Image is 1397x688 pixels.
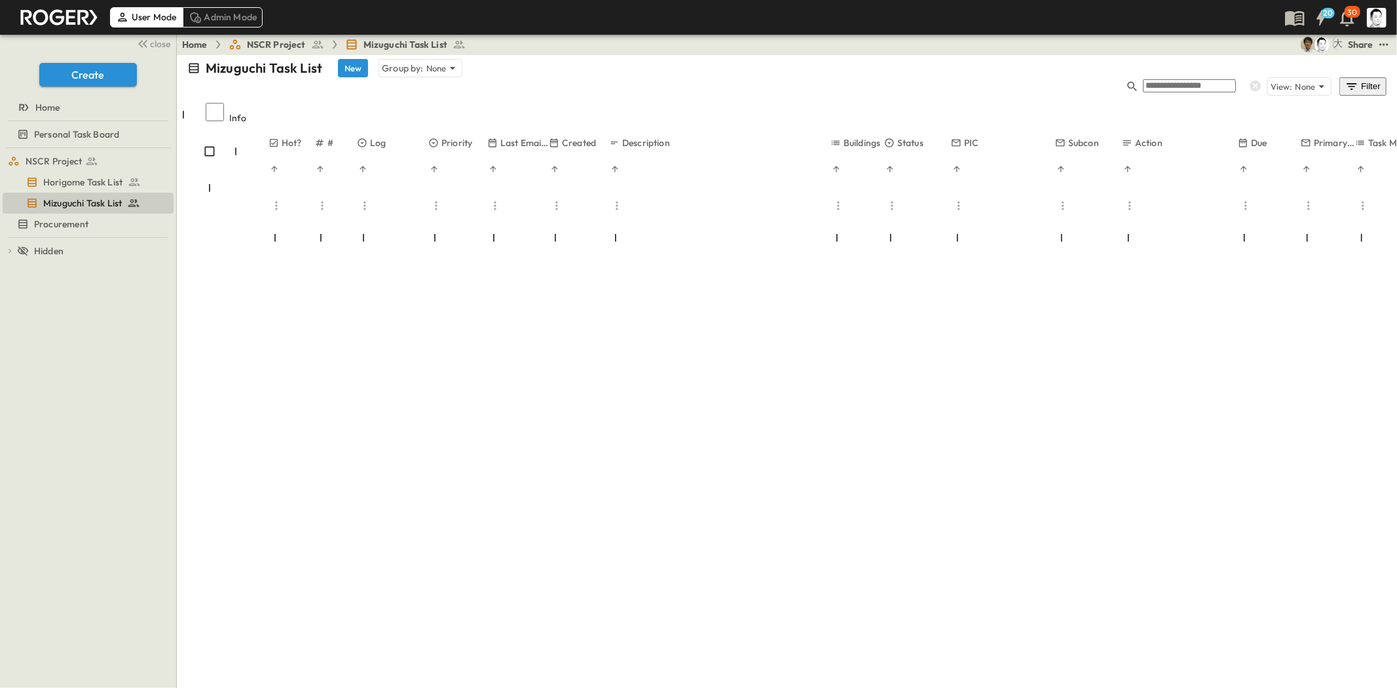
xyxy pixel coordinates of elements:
[487,198,503,214] button: Menu
[34,244,64,258] span: Hidden
[3,125,171,143] a: Personal Task Board
[357,163,369,175] button: Sort
[1055,163,1067,175] button: Sort
[43,197,122,210] span: Mizuguchi Task List
[3,214,174,235] div: Procurementtest
[26,155,82,168] span: NSCR Project
[426,62,447,75] p: None
[951,163,963,175] button: Sort
[282,136,302,149] p: Hot?
[1339,77,1387,96] button: Filter
[229,100,269,136] div: Info
[1301,163,1313,175] button: Sort
[562,136,596,149] p: Created
[3,193,174,214] div: Mizuguchi Task Listtest
[1271,81,1293,93] p: View:
[1122,198,1138,214] button: Menu
[1238,163,1250,175] button: Sort
[1355,198,1371,214] button: Menu
[622,136,670,149] p: Description
[3,194,171,212] a: Mizuguchi Task List
[269,198,284,214] button: Menu
[151,37,171,50] span: close
[183,7,263,27] div: Admin Mode
[964,136,979,149] p: PIC
[441,136,472,149] p: Priority
[1308,6,1334,29] button: 20
[428,163,440,175] button: Sort
[830,163,842,175] button: Sort
[357,198,373,214] button: Menu
[3,98,171,117] a: Home
[3,124,174,145] div: Personal Task Boardtest
[35,101,60,114] span: Home
[1301,37,1316,52] img: 戸島 太一 (T.TOJIMA) (tzmtit00@pub.taisei.co.jp)
[206,103,224,121] input: Select all rows
[609,198,625,214] button: Menu
[1314,37,1330,52] img: 堀米 康介(K.HORIGOME) (horigome@bcd.taisei.co.jp)
[338,59,368,77] button: New
[206,59,322,77] p: Mizuguchi Task List
[182,38,474,51] nav: breadcrumbs
[897,136,923,149] p: Status
[1122,163,1134,175] button: Sort
[327,136,333,149] p: #
[34,128,119,141] span: Personal Task Board
[1068,136,1099,149] p: Subcon
[609,163,621,175] button: Sort
[345,38,466,51] a: Mizuguchi Task List
[951,198,967,214] button: Menu
[39,63,137,86] button: Create
[3,172,174,193] div: Horigome Task Listtest
[229,38,324,51] a: NSCR Project
[110,7,183,27] div: User Mode
[182,38,208,51] a: Home
[3,173,171,191] a: Horigome Task List
[844,136,881,149] p: Buildings
[1333,37,1343,50] div: 大鐘 梨湖 (oogrk-00@pub.taisei.co.jp)
[314,163,326,175] button: Sort
[1238,198,1254,214] button: Menu
[1301,198,1316,214] button: Menu
[8,152,171,170] a: NSCR Project
[1295,80,1316,93] p: None
[1324,8,1333,18] h6: 20
[884,163,896,175] button: Sort
[500,136,549,149] p: Last Email Date
[370,136,386,149] p: Log
[1314,136,1355,149] p: Primary Email
[247,38,306,51] span: NSCR Project
[830,198,846,214] button: Menu
[1376,37,1392,52] button: test
[1355,163,1367,175] button: Sort
[363,38,447,51] span: Mizuguchi Task List
[382,62,424,75] p: Group by:
[428,198,444,214] button: Menu
[3,151,174,172] div: NSCR Projecttest
[269,163,280,175] button: Sort
[1367,8,1387,28] img: Profile Picture
[1345,79,1381,94] div: Filter
[1135,136,1163,149] p: Action
[314,198,330,214] button: Menu
[549,163,561,175] button: Sort
[1348,7,1357,18] p: 30
[3,215,171,233] a: Procurement
[34,218,88,231] span: Procurement
[1251,136,1267,149] p: Due
[1055,198,1071,214] button: Menu
[884,198,900,214] button: Menu
[487,163,499,175] button: Sort
[43,176,122,189] span: Horigome Task List
[1348,38,1373,51] div: Share
[549,198,565,214] button: Menu
[132,34,174,52] button: close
